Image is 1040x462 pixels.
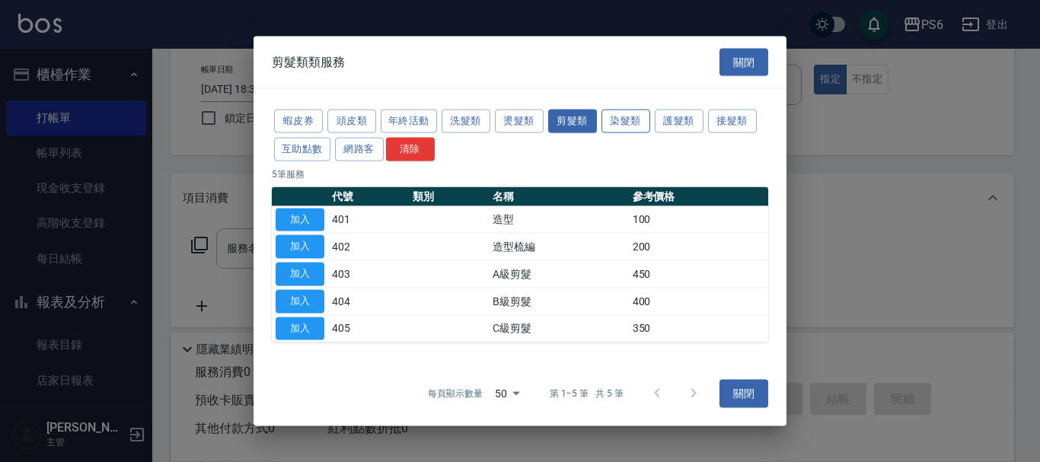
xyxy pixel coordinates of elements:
td: 402 [328,233,409,260]
button: 接髮類 [708,110,757,133]
td: B級剪髮 [489,288,628,315]
button: 護髮類 [655,110,703,133]
td: 404 [328,288,409,315]
td: 400 [629,288,768,315]
td: A級剪髮 [489,260,628,288]
td: 401 [328,206,409,234]
button: 洗髮類 [442,110,490,133]
button: 關閉 [719,380,768,408]
th: 代號 [328,186,409,206]
p: 每頁顯示數量 [428,387,483,400]
button: 染髮類 [601,110,650,133]
td: 403 [328,260,409,288]
td: 450 [629,260,768,288]
button: 網路客 [335,137,384,161]
button: 加入 [276,263,324,286]
td: 200 [629,233,768,260]
button: 互助點數 [274,137,330,161]
button: 加入 [276,317,324,340]
span: 剪髮類類服務 [272,54,345,69]
th: 名稱 [489,186,628,206]
td: 405 [328,315,409,343]
button: 蝦皮券 [274,110,323,133]
th: 類別 [409,186,490,206]
td: 造型 [489,206,628,234]
button: 加入 [276,289,324,313]
button: 關閉 [719,48,768,76]
p: 第 1–5 筆 共 5 筆 [550,387,624,400]
button: 剪髮類 [548,110,597,133]
td: 100 [629,206,768,234]
td: C級剪髮 [489,315,628,343]
button: 加入 [276,208,324,231]
button: 清除 [386,137,435,161]
td: 350 [629,315,768,343]
button: 燙髮類 [495,110,544,133]
button: 頭皮類 [327,110,376,133]
div: 50 [489,373,525,414]
button: 年終活動 [381,110,437,133]
th: 參考價格 [629,186,768,206]
p: 5 筆服務 [272,167,768,180]
td: 造型梳編 [489,233,628,260]
button: 加入 [276,235,324,259]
